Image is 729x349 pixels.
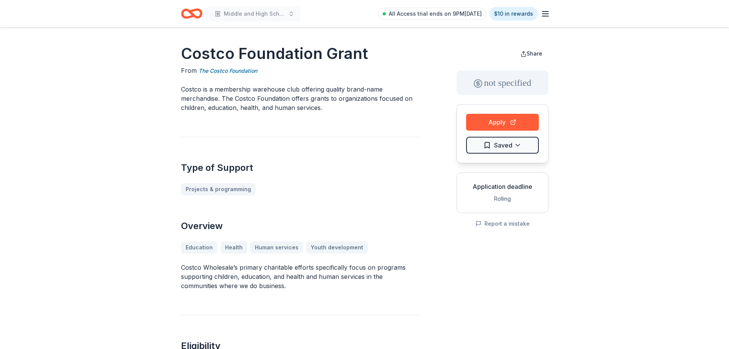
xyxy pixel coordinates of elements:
a: All Access trial ends on 9PM[DATE] [378,8,486,20]
h1: Costco Foundation Grant [181,43,420,64]
div: From [181,66,420,75]
span: Saved [494,140,512,150]
button: Middle and High School Mentorship Program [209,6,300,21]
div: Application deadline [463,182,542,191]
button: Report a mistake [475,219,530,228]
button: Share [514,46,548,61]
a: Home [181,5,202,23]
a: The Costco Foundation [199,66,257,75]
span: All Access trial ends on 9PM[DATE] [389,9,482,18]
button: Saved [466,137,539,154]
button: Apply [466,114,539,131]
div: Rolling [463,194,542,203]
p: Costco is a membership warehouse club offering quality brand-name merchandise. The Costco Foundat... [181,85,420,112]
p: Costco Wholesale’s primary charitable efforts specifically focus on programs supporting children,... [181,263,420,290]
a: Projects & programming [181,183,256,195]
a: $10 in rewards [489,7,538,21]
div: not specified [457,70,548,95]
h2: Type of Support [181,162,420,174]
h2: Overview [181,220,420,232]
span: Middle and High School Mentorship Program [224,9,285,18]
span: Share [527,50,542,57]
